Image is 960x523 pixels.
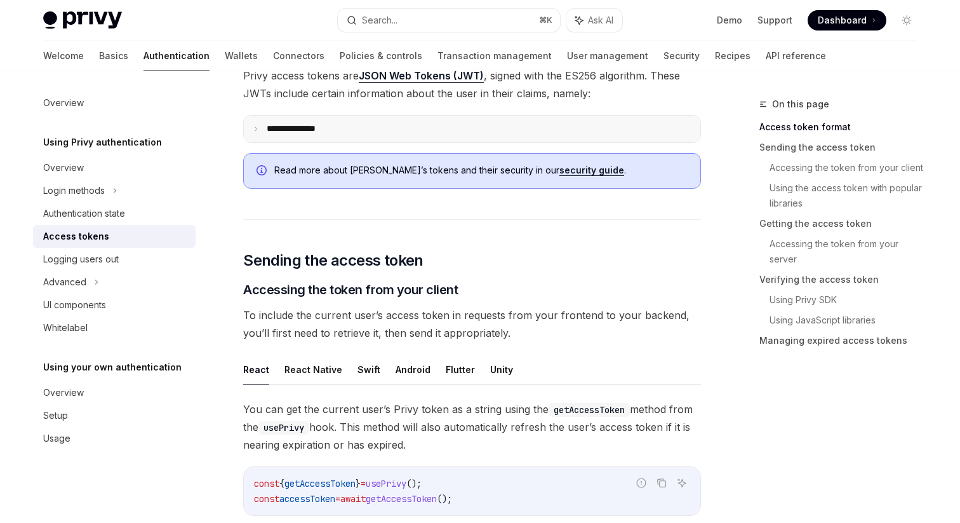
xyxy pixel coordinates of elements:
button: Ask AI [566,9,622,32]
a: UI components [33,294,196,316]
div: Advanced [43,275,86,290]
button: Swift [357,355,380,384]
a: Wallets [225,41,258,71]
code: usePrivy [258,421,309,435]
span: To include the current user’s access token in requests from your frontend to your backend, you’ll... [243,306,701,342]
a: Support [757,14,792,27]
span: ⌘ K [539,15,552,25]
a: Basics [99,41,128,71]
a: Using Privy SDK [770,290,927,310]
a: Usage [33,427,196,450]
span: (); [437,493,452,505]
span: Sending the access token [243,250,423,271]
a: Demo [717,14,742,27]
button: Android [396,355,430,384]
div: Setup [43,408,68,423]
span: await [340,493,366,505]
button: Search...⌘K [338,9,560,32]
a: Overview [33,92,196,114]
a: Logging users out [33,248,196,271]
button: Copy the contents from the code block [653,475,670,491]
a: Dashboard [808,10,886,31]
span: getAccessToken [366,493,437,505]
button: Ask AI [674,475,690,491]
a: Authentication state [33,202,196,225]
div: Logging users out [43,252,119,267]
span: = [335,493,340,505]
code: getAccessToken [549,403,630,417]
a: Accessing the token from your client [770,158,927,178]
span: usePrivy [366,478,406,489]
span: const [254,493,279,505]
a: Access tokens [33,225,196,248]
span: On this page [772,97,829,112]
span: (); [406,478,422,489]
span: const [254,478,279,489]
span: You can get the current user’s Privy token as a string using the method from the hook. This metho... [243,400,701,454]
a: Verifying the access token [759,269,927,290]
a: Authentication [143,41,210,71]
div: Authentication state [43,206,125,221]
a: JSON Web Tokens (JWT) [359,69,484,83]
a: API reference [766,41,826,71]
div: Whitelabel [43,320,88,336]
div: Search... [362,13,397,28]
span: Privy access tokens are , signed with the ES256 algorithm. These JWTs include certain information... [243,67,701,102]
div: Access tokens [43,229,109,244]
a: Connectors [273,41,324,71]
button: React [243,355,269,384]
button: Toggle dark mode [897,10,917,31]
a: User management [567,41,648,71]
a: Managing expired access tokens [759,330,927,351]
a: Using the access token with popular libraries [770,178,927,214]
span: = [361,478,366,489]
button: Flutter [446,355,475,384]
a: Using JavaScript libraries [770,310,927,330]
div: Overview [43,385,84,400]
a: Overview [33,156,196,179]
span: Ask AI [588,14,613,27]
span: Dashboard [818,14,867,27]
button: Unity [490,355,513,384]
a: Whitelabel [33,316,196,339]
a: Setup [33,404,196,427]
a: Access token format [759,117,927,137]
h5: Using Privy authentication [43,135,162,150]
a: Transaction management [437,41,552,71]
a: Accessing the token from your server [770,234,927,269]
h5: Using your own authentication [43,360,182,375]
a: Welcome [43,41,84,71]
span: } [356,478,361,489]
a: Security [663,41,700,71]
img: light logo [43,11,122,29]
a: Getting the access token [759,214,927,234]
a: Recipes [715,41,750,71]
span: Read more about [PERSON_NAME]’s tokens and their security in our . [274,164,688,177]
div: Usage [43,431,70,446]
span: getAccessToken [284,478,356,489]
a: Overview [33,381,196,404]
span: Accessing the token from your client [243,281,458,299]
div: UI components [43,297,106,313]
button: Report incorrect code [633,475,650,491]
svg: Info [257,165,269,178]
div: Login methods [43,183,105,198]
a: Policies & controls [340,41,422,71]
span: accessToken [279,493,335,505]
a: Sending the access token [759,137,927,158]
div: Overview [43,160,84,175]
span: { [279,478,284,489]
a: security guide [559,165,624,176]
button: React Native [284,355,342,384]
div: Overview [43,95,84,111]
